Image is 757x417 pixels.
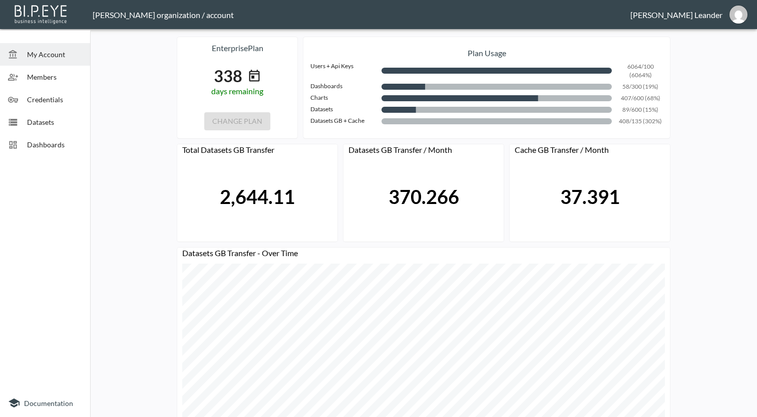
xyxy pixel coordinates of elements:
[308,117,665,128] div: 408/135 (302%)
[308,117,382,128] div: Datasets GB + Cache
[616,82,665,91] p: 58/300 (19%)
[616,94,665,102] p: 407/600 (68%)
[177,248,670,264] div: Datasets GB Transfer - Over Time
[308,82,382,94] div: Dashboards
[214,66,242,86] div: 338
[308,62,382,82] div: Users + Api Keys
[220,185,295,208] div: 2,644.11
[510,145,670,160] div: Cache GB Transfer / Month
[27,94,82,105] span: Credentials
[204,115,270,125] span: Only owners can change plan
[308,82,665,94] div: 58/300 (19%)
[177,37,297,54] p: enterprise Plan
[616,105,665,114] p: 89/600 (15%)
[616,117,665,125] p: 408/135 (302%)
[308,42,665,62] p: Plan Usage
[343,145,504,160] div: Datasets GB Transfer / Month
[177,145,337,160] div: Total Datasets GB Transfer
[27,49,82,60] span: My Account
[308,94,382,105] div: Charts
[308,105,665,117] div: 89/600 (15%)
[27,139,82,150] span: Dashboards
[308,94,665,105] div: 407/600 (68%)
[616,62,665,79] p: 6064/100 (6064%)
[560,185,620,208] div: 37.391
[8,397,82,409] a: Documentation
[177,86,297,96] div: days remaining
[729,6,747,24] img: eabe90f135701b694d5b9f5071b5cfed
[389,185,459,208] div: 370.266
[27,72,82,82] span: Members
[630,10,722,20] div: [PERSON_NAME] Leander
[93,10,630,20] div: [PERSON_NAME] organization / account
[24,399,73,407] span: Documentation
[27,117,82,127] span: Datasets
[308,105,382,117] div: Datasets
[722,3,754,27] button: edward.leander-ext@swap-commerce.com
[13,3,70,25] img: bipeye-logo
[308,62,665,82] div: 6064/100 (6064%)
